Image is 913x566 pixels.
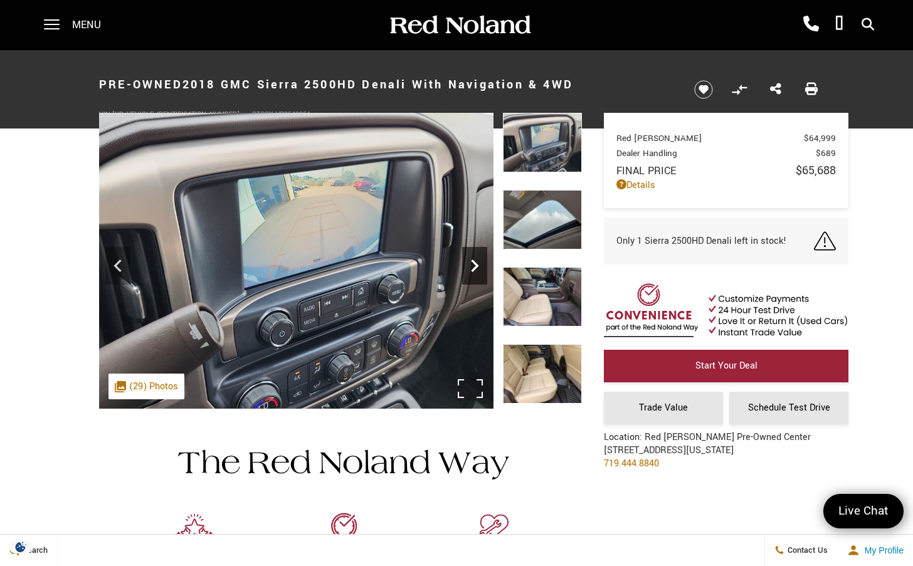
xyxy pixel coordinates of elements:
[695,359,757,372] span: Start Your Deal
[823,494,904,528] a: Live Chat
[729,392,848,424] a: Schedule Test Drive
[832,503,895,520] span: Live Chat
[770,81,781,98] a: Share this Pre-Owned 2018 GMC Sierra 2500HD Denali With Navigation & 4WD
[690,80,717,100] button: Save vehicle
[748,401,830,414] span: Schedule Test Drive
[616,147,836,159] a: Dealer Handling $689
[604,457,659,470] a: 719.444.8840
[252,110,275,119] span: Stock:
[730,80,749,99] button: Compare Vehicle
[108,374,184,399] div: (29) Photos
[99,113,493,409] img: Used 2018 Red Quartz Tintcoat GMC Denali image 20
[860,545,904,555] span: My Profile
[99,60,673,110] h1: 2018 GMC Sierra 2500HD Denali With Navigation & 4WD
[6,540,35,553] section: Click to Open Cookie Consent Modal
[462,247,487,285] div: Next
[112,110,240,119] span: [US_VEHICLE_IDENTIFICATION_NUMBER]
[105,247,130,285] div: Previous
[604,431,811,480] div: Location: Red [PERSON_NAME] Pre-Owned Center [STREET_ADDRESS][US_STATE]
[838,535,913,566] button: Open user profile menu
[503,113,582,172] img: Used 2018 Red Quartz Tintcoat GMC Denali image 20
[604,350,848,382] a: Start Your Deal
[616,162,836,179] a: Final Price $65,688
[616,147,816,159] span: Dealer Handling
[616,179,836,192] a: Details
[639,401,688,414] span: Trade Value
[796,162,836,179] span: $65,688
[604,392,723,424] a: Trade Value
[616,234,786,248] span: Only 1 Sierra 2500HD Denali left in stock!
[99,76,182,93] strong: Pre-Owned
[503,344,582,404] img: Used 2018 Red Quartz Tintcoat GMC Denali image 23
[616,164,796,178] span: Final Price
[275,110,311,119] span: UP254226A
[503,267,582,327] img: Used 2018 Red Quartz Tintcoat GMC Denali image 22
[616,132,836,144] a: Red [PERSON_NAME] $64,999
[503,190,582,249] img: Used 2018 Red Quartz Tintcoat GMC Denali image 21
[804,132,836,144] span: $64,999
[6,540,35,553] img: Opt-Out Icon
[616,132,804,144] span: Red [PERSON_NAME]
[388,14,532,36] img: Red Noland Auto Group
[99,110,112,119] span: VIN:
[816,147,836,159] span: $689
[805,81,818,98] a: Print this Pre-Owned 2018 GMC Sierra 2500HD Denali With Navigation & 4WD
[784,545,828,556] span: Contact Us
